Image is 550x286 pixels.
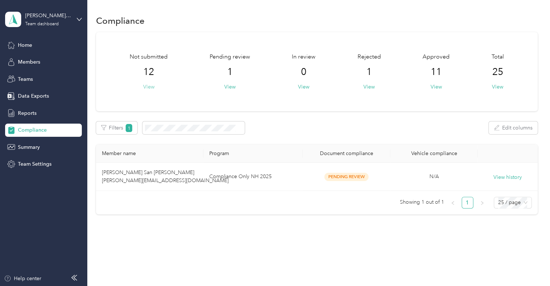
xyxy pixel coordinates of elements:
span: 0 [301,66,306,78]
span: 12 [143,66,154,78]
button: View [492,83,503,91]
span: 11 [431,66,442,78]
span: Compliance [18,126,47,134]
button: View [224,83,236,91]
button: right [476,197,488,208]
span: Pending Review [324,173,368,181]
li: Next Page [476,197,488,208]
div: Document compliance [309,150,384,157]
span: 25 [492,66,503,78]
span: [PERSON_NAME] San [PERSON_NAME] [PERSON_NAME][EMAIL_ADDRESS][DOMAIN_NAME] [102,169,229,184]
th: Member name [96,144,203,163]
button: Filters1 [96,121,137,134]
th: Program [203,144,303,163]
span: Home [18,41,32,49]
span: 1 [366,66,372,78]
span: 25 / page [498,197,527,208]
div: Team dashboard [25,22,59,26]
span: Reports [18,109,37,117]
span: Data Exports [18,92,49,100]
td: Compliance Only NH 2025 [203,163,303,191]
button: left [447,197,459,208]
span: Not submitted [130,53,168,61]
span: Members [18,58,40,66]
span: N/A [429,173,439,180]
span: right [480,201,484,205]
li: 1 [462,197,473,208]
button: View [363,83,375,91]
span: In review [292,53,316,61]
h1: Compliance [96,17,145,25]
button: Edit columns [489,121,538,134]
button: View [430,83,442,91]
a: 1 [462,197,473,208]
span: Teams [18,75,33,83]
span: Rejected [357,53,381,61]
button: Help center [4,275,41,282]
span: Total [491,53,504,61]
span: Pending review [210,53,250,61]
button: View history [493,173,522,181]
iframe: Everlance-gr Chat Button Frame [509,245,550,286]
span: 1 [227,66,233,78]
li: Previous Page [447,197,459,208]
button: View [298,83,309,91]
span: left [451,201,455,205]
div: Vehicle compliance [396,150,472,157]
button: View [143,83,154,91]
div: [PERSON_NAME][EMAIL_ADDRESS][PERSON_NAME][DOMAIN_NAME] [25,12,71,19]
div: Page Size [494,197,532,208]
span: 1 [126,124,132,132]
span: Approved [423,53,450,61]
span: Showing 1 out of 1 [400,197,444,208]
span: Summary [18,143,40,151]
span: Team Settings [18,160,51,168]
